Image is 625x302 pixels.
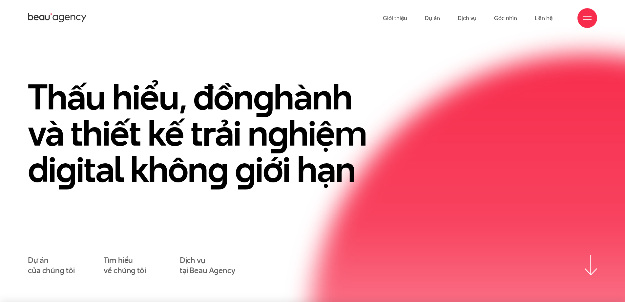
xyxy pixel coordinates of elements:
[28,79,389,187] h1: Thấu hiểu, đồn hành và thiết kế trải n hiệm di ital khôn iới hạn
[268,108,288,158] en: g
[208,145,228,194] en: g
[180,255,235,276] a: Dịch vụtại Beau Agency
[235,145,255,194] en: g
[28,255,74,276] a: Dự áncủa chúng tôi
[104,255,146,276] a: Tìm hiểuvề chúng tôi
[56,145,76,194] en: g
[253,72,274,122] en: g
